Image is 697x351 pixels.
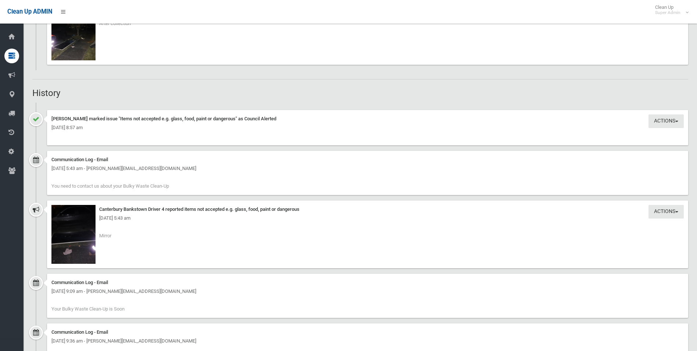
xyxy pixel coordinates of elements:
[649,205,684,219] button: Actions
[51,164,684,173] div: [DATE] 5:43 am - [PERSON_NAME][EMAIL_ADDRESS][DOMAIN_NAME]
[7,8,52,15] span: Clean Up ADMIN
[51,114,684,123] div: [PERSON_NAME] marked issue "Items not accepted e.g. glass, food, paint or dangerous" as Council A...
[51,278,684,287] div: Communication Log - Email
[649,114,684,128] button: Actions
[51,306,125,312] span: Your Bulky Waste Clean-Up is Soon
[51,214,684,223] div: [DATE] 5:43 am
[51,155,684,164] div: Communication Log - Email
[51,205,96,264] img: 2025-10-0805.43.024453772390265994617.jpg
[99,233,111,238] span: Mirror
[32,88,688,98] h2: History
[651,4,688,15] span: Clean Up
[51,328,684,337] div: Communication Log - Email
[51,183,169,189] span: You need to contact us about your Bulky Waste Clean-Up
[51,287,684,296] div: [DATE] 9:09 am - [PERSON_NAME][EMAIL_ADDRESS][DOMAIN_NAME]
[655,10,680,15] small: Super Admin
[51,123,684,132] div: [DATE] 8:57 am
[51,1,96,60] img: 2025-10-0805.42.514271075744634528552.jpg
[51,205,684,214] div: Canterbury Bankstown Driver 4 reported items not accepted e.g. glass, food, paint or dangerous
[51,337,684,345] div: [DATE] 9:36 am - [PERSON_NAME][EMAIL_ADDRESS][DOMAIN_NAME]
